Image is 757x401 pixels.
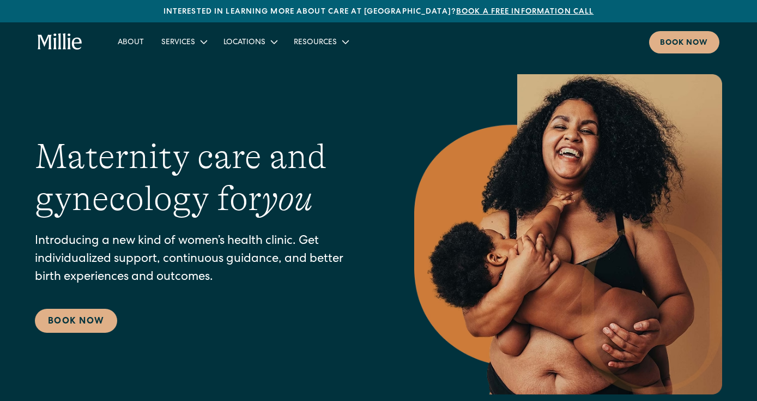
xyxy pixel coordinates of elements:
[38,33,82,51] a: home
[414,74,722,394] img: Smiling mother with her baby in arms, celebrating body positivity and the nurturing bond of postp...
[649,31,719,53] a: Book now
[294,37,337,49] div: Resources
[215,33,285,51] div: Locations
[262,179,313,218] em: you
[456,8,594,16] a: Book a free information call
[660,38,708,49] div: Book now
[153,33,215,51] div: Services
[285,33,356,51] div: Resources
[109,33,153,51] a: About
[35,136,371,220] h1: Maternity care and gynecology for
[35,233,371,287] p: Introducing a new kind of women’s health clinic. Get individualized support, continuous guidance,...
[223,37,265,49] div: Locations
[35,309,117,333] a: Book Now
[161,37,195,49] div: Services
